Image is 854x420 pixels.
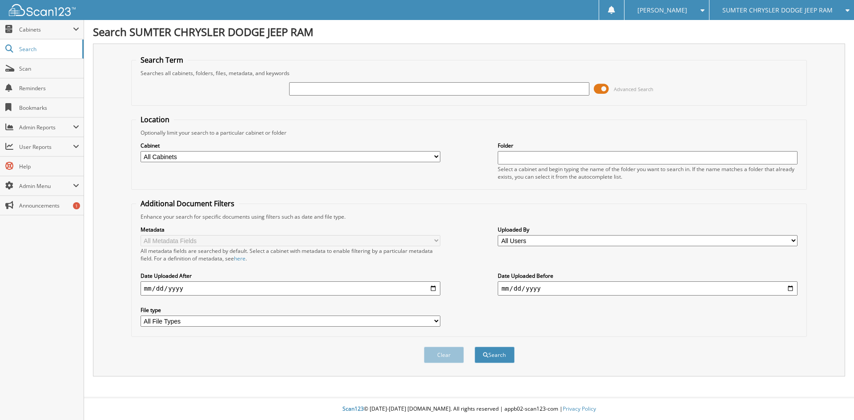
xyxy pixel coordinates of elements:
[19,65,79,72] span: Scan
[498,165,798,180] div: Select a cabinet and begin typing the name of the folder you want to search in. If the name match...
[141,272,440,280] label: Date Uploaded After
[637,8,687,13] span: [PERSON_NAME]
[136,69,802,77] div: Searches all cabinets, folders, files, metadata, and keywords
[136,129,802,136] div: Optionally limit your search to a particular cabinet or folder
[614,86,653,92] span: Advanced Search
[136,199,239,208] legend: Additional Document Filters
[234,255,246,262] a: here
[19,143,73,151] span: User Reports
[19,182,73,190] span: Admin Menu
[19,45,78,53] span: Search
[563,405,596,412] a: Privacy Policy
[722,8,833,13] span: SUMTER CHRYSLER DODGE JEEP RAM
[9,4,76,16] img: scan123-logo-white.svg
[136,213,802,220] div: Enhance your search for specific documents using filters such as date and file type.
[141,247,440,262] div: All metadata fields are searched by default. Select a cabinet with metadata to enable filtering b...
[424,347,464,363] button: Clear
[73,202,80,209] div: 1
[19,124,73,131] span: Admin Reports
[498,281,798,296] input: end
[475,347,515,363] button: Search
[136,55,188,65] legend: Search Term
[342,405,364,412] span: Scan123
[498,272,798,280] label: Date Uploaded Before
[141,226,440,233] label: Metadata
[498,142,798,149] label: Folder
[93,24,845,39] h1: Search SUMTER CHRYSLER DODGE JEEP RAM
[19,84,79,92] span: Reminders
[19,26,73,33] span: Cabinets
[84,398,854,420] div: © [DATE]-[DATE] [DOMAIN_NAME]. All rights reserved | appb02-scan123-com |
[19,163,79,170] span: Help
[141,306,440,314] label: File type
[498,226,798,233] label: Uploaded By
[19,202,79,209] span: Announcements
[19,104,79,112] span: Bookmarks
[136,115,174,124] legend: Location
[141,142,440,149] label: Cabinet
[141,281,440,296] input: start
